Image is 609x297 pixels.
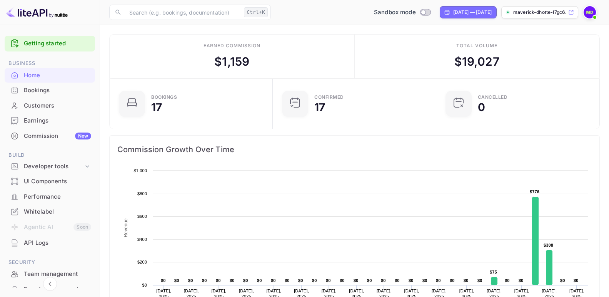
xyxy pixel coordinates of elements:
[271,278,276,283] text: $0
[24,86,91,95] div: Bookings
[5,267,95,282] div: Team management
[202,278,207,283] text: $0
[5,36,95,51] div: Getting started
[340,278,345,283] text: $0
[133,168,147,173] text: $1,000
[5,258,95,267] span: Security
[5,236,95,250] a: API Logs
[174,278,179,283] text: $0
[519,278,524,283] text: $0
[24,285,91,294] div: Fraud management
[43,277,57,291] button: Collapse navigation
[544,243,553,247] text: $308
[142,283,147,287] text: $0
[151,95,177,100] div: Bookings
[5,236,95,251] div: API Logs
[477,278,482,283] text: $0
[243,278,248,283] text: $0
[456,42,497,49] div: Total volume
[24,270,91,279] div: Team management
[75,133,91,139] div: New
[409,278,414,283] text: $0
[5,68,95,82] a: Home
[137,191,147,196] text: $800
[24,177,91,186] div: UI Components
[5,68,95,83] div: Home
[395,278,400,283] text: $0
[5,113,95,128] a: Earnings
[5,160,95,173] div: Developer tools
[381,278,386,283] text: $0
[422,278,427,283] text: $0
[464,278,469,283] text: $0
[257,278,262,283] text: $0
[6,6,68,18] img: LiteAPI logo
[137,214,147,219] text: $600
[5,282,95,296] a: Fraud management
[24,71,91,80] div: Home
[367,278,372,283] text: $0
[161,278,166,283] text: $0
[24,132,91,141] div: Commission
[151,102,162,113] div: 17
[584,6,596,18] img: Maverick Dhotte
[125,5,241,20] input: Search (e.g. bookings, documentation)
[5,129,95,143] a: CommissionNew
[24,192,91,201] div: Performance
[24,101,91,110] div: Customers
[123,218,128,237] text: Revenue
[5,129,95,144] div: CommissionNew
[436,278,441,283] text: $0
[450,278,455,283] text: $0
[24,116,91,125] div: Earnings
[490,270,497,274] text: $75
[505,278,510,283] text: $0
[117,143,592,156] span: Commission Growth Over Time
[188,278,193,283] text: $0
[216,278,221,283] text: $0
[478,95,508,100] div: CANCELLED
[5,189,95,204] div: Performance
[5,174,95,188] a: UI Components
[137,260,147,264] text: $200
[5,189,95,204] a: Performance
[454,53,499,70] div: $ 19,027
[24,239,91,247] div: API Logs
[5,83,95,98] div: Bookings
[530,189,539,194] text: $776
[285,278,290,283] text: $0
[354,278,359,283] text: $0
[453,9,492,16] div: [DATE] — [DATE]
[513,9,567,16] p: maverick-dhotte-l7gc6....
[371,8,434,17] div: Switch to Production mode
[312,278,317,283] text: $0
[5,98,95,113] div: Customers
[574,278,579,283] text: $0
[214,53,249,70] div: $ 1,159
[204,42,260,49] div: Earned commission
[326,278,331,283] text: $0
[5,267,95,281] a: Team management
[560,278,565,283] text: $0
[298,278,303,283] text: $0
[24,207,91,216] div: Whitelabel
[5,113,95,128] div: Earnings
[314,102,325,113] div: 17
[374,8,416,17] span: Sandbox mode
[137,237,147,242] text: $400
[5,151,95,159] span: Build
[244,7,268,17] div: Ctrl+K
[478,102,485,113] div: 0
[230,278,235,283] text: $0
[5,204,95,219] div: Whitelabel
[24,39,91,48] a: Getting started
[5,83,95,97] a: Bookings
[5,59,95,68] span: Business
[24,162,83,171] div: Developer tools
[314,95,344,100] div: Confirmed
[5,98,95,113] a: Customers
[5,204,95,219] a: Whitelabel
